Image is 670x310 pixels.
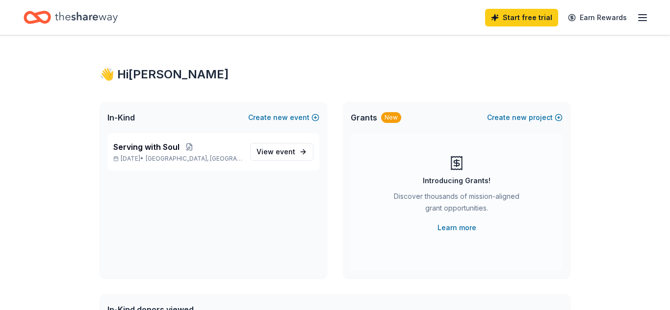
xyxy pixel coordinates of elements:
[100,67,570,82] div: 👋 Hi [PERSON_NAME]
[390,191,523,218] div: Discover thousands of mission-aligned grant opportunities.
[487,112,563,123] button: Createnewproject
[423,175,490,187] div: Introducing Grants!
[257,146,295,158] span: View
[562,9,633,26] a: Earn Rewards
[146,155,242,163] span: [GEOGRAPHIC_DATA], [GEOGRAPHIC_DATA]
[276,147,295,156] span: event
[113,141,180,153] span: Serving with Soul
[24,6,118,29] a: Home
[512,112,527,123] span: new
[438,222,476,234] a: Learn more
[113,155,242,163] p: [DATE] •
[485,9,558,26] a: Start free trial
[273,112,288,123] span: new
[351,112,377,123] span: Grants
[250,143,313,161] a: View event
[248,112,319,123] button: Createnewevent
[107,112,135,123] span: In-Kind
[381,112,401,123] div: New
